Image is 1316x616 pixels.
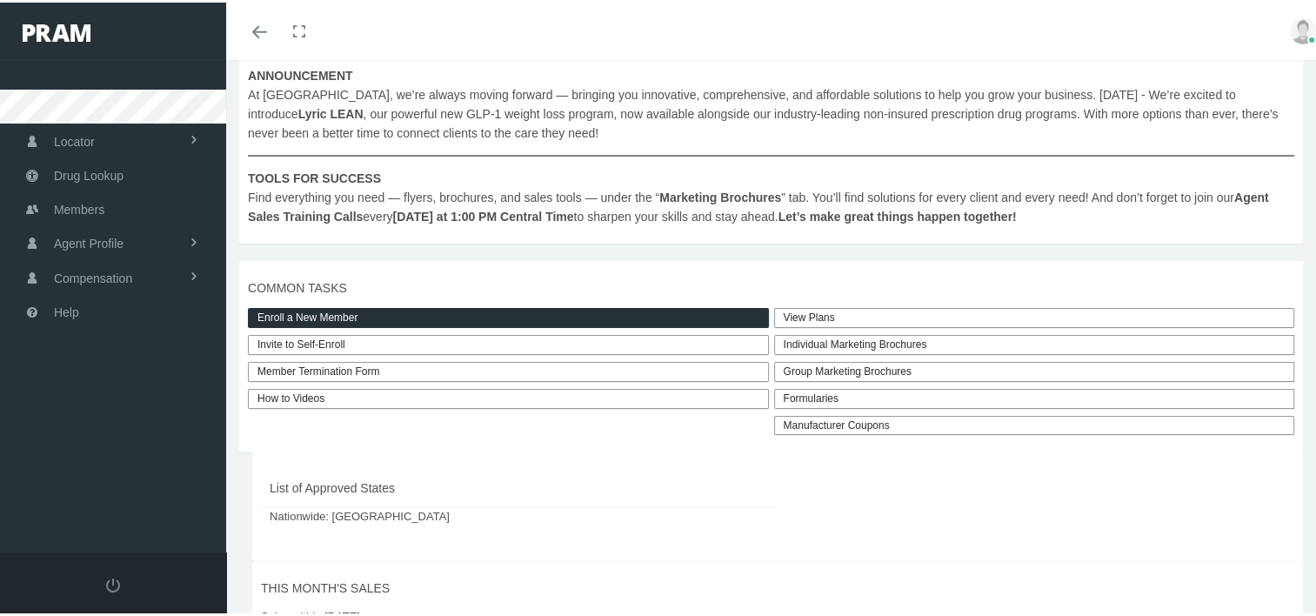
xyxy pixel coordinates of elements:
a: Enroll a New Member [248,305,769,325]
a: How to Videos [248,386,769,406]
div: Individual Marketing Brochures [774,332,1295,352]
img: user-placeholder.jpg [1290,16,1316,42]
a: Member Termination Form [248,359,769,379]
b: [DATE] at 1:00 PM Central Time [393,207,574,221]
span: THIS MONTH'S SALES [261,576,1294,595]
a: Manufacturer Coupons [774,413,1295,433]
div: Formularies [774,386,1295,406]
span: Agent Profile [54,224,124,258]
span: Drug Lookup [54,157,124,190]
span: List of Approved States [270,476,769,495]
b: ANNOUNCEMENT [248,66,353,80]
span: Locator [54,123,95,156]
span: Compensation [54,259,132,292]
b: Marketing Brochures [659,188,781,202]
span: Help [54,293,79,326]
b: TOOLS FOR SUCCESS [248,169,381,183]
div: Group Marketing Brochures [774,359,1295,379]
span: Nationwide: [GEOGRAPHIC_DATA] [270,506,769,523]
span: COMMON TASKS [248,276,1294,295]
img: PRAM_20_x_78.png [23,22,90,39]
a: Invite to Self-Enroll [248,332,769,352]
b: Let’s make great things happen together! [778,207,1017,221]
b: Agent Sales Training Calls [248,188,1269,221]
a: View Plans [774,305,1295,325]
b: Lyric LEAN [298,104,364,118]
span: Members [54,191,104,224]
